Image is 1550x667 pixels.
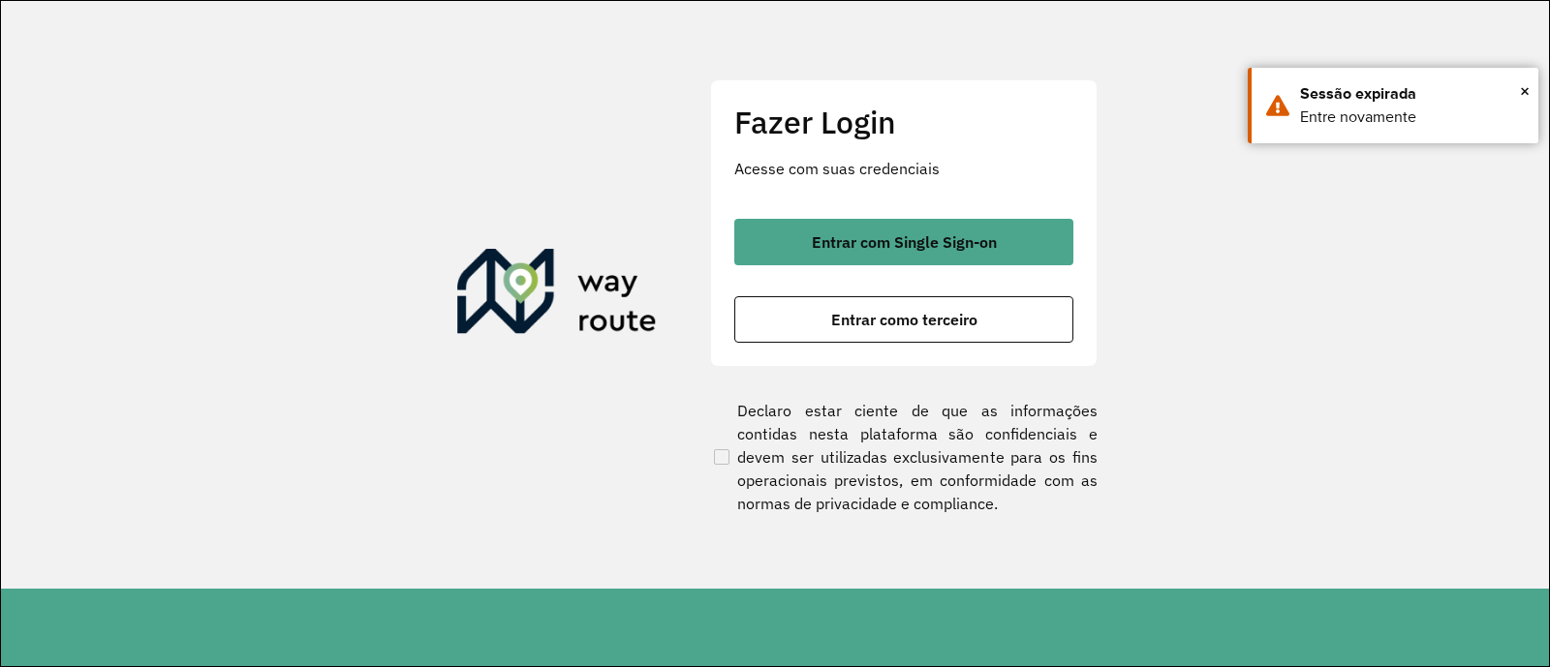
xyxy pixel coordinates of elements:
h2: Fazer Login [734,104,1073,140]
div: Entre novamente [1300,106,1524,129]
img: Roteirizador AmbevTech [457,249,657,342]
label: Declaro estar ciente de que as informações contidas nesta plataforma são confidenciais e devem se... [710,399,1098,515]
button: Close [1520,76,1530,106]
button: button [734,296,1073,343]
span: Entrar com Single Sign-on [812,234,997,250]
span: Entrar como terceiro [831,312,977,327]
div: Sessão expirada [1300,82,1524,106]
p: Acesse com suas credenciais [734,157,1073,180]
span: × [1520,76,1530,106]
button: button [734,219,1073,265]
